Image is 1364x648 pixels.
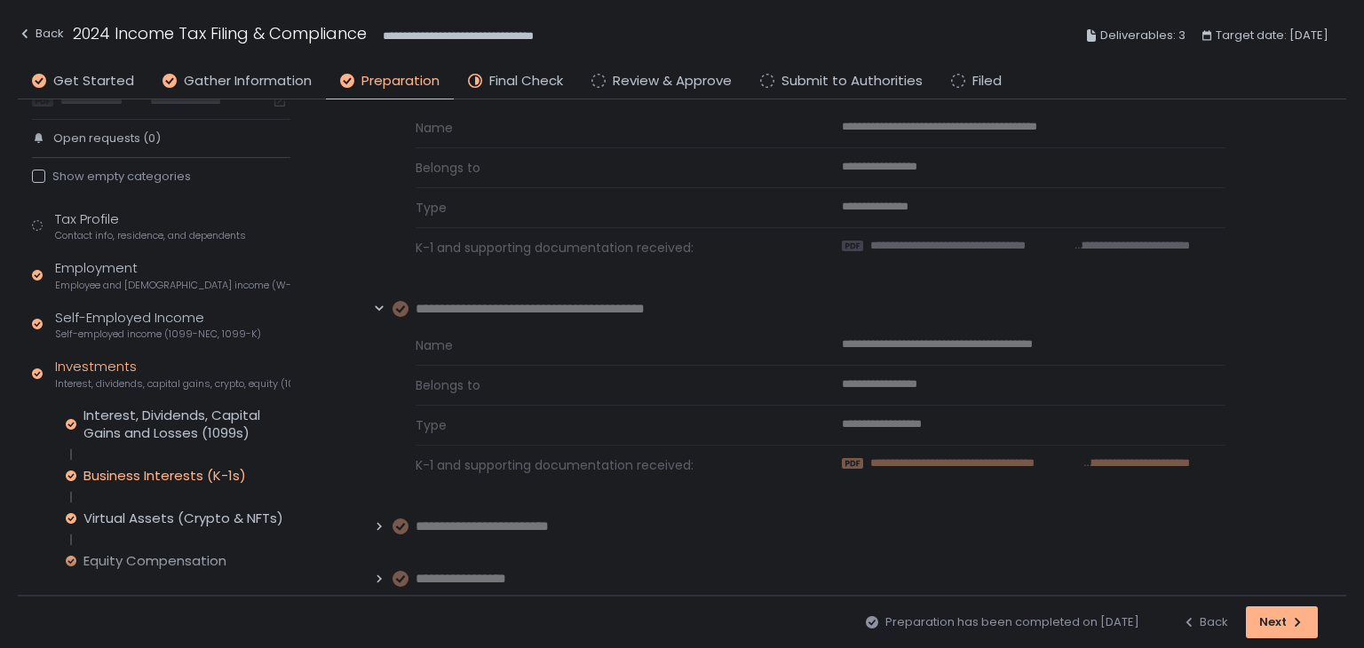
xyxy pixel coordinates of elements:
span: Interest, dividends, capital gains, crypto, equity (1099s, K-1s) [55,377,290,391]
div: Equity Compensation [83,552,226,570]
span: Preparation has been completed on [DATE] [885,614,1139,630]
div: Back [18,23,64,44]
button: Back [1182,606,1228,638]
button: Next [1246,606,1318,638]
div: Back [1182,614,1228,630]
span: Contact info, residence, and dependents [55,229,246,242]
span: Target date: [DATE] [1216,25,1328,46]
h1: 2024 Income Tax Filing & Compliance [73,21,367,45]
div: Employment [55,258,290,292]
div: Next [1259,614,1305,630]
span: Gather Information [184,71,312,91]
span: Self-employed income (1099-NEC, 1099-K) [55,328,261,341]
span: Open requests (0) [53,130,161,146]
span: Type [416,199,799,217]
span: Belongs to [416,159,799,177]
span: Name [416,336,799,354]
span: Type [416,416,799,434]
span: Get Started [53,71,134,91]
div: Interest, Dividends, Capital Gains and Losses (1099s) [83,407,290,442]
span: Final Check [489,71,563,91]
div: Virtual Assets (Crypto & NFTs) [83,510,283,527]
span: Employee and [DEMOGRAPHIC_DATA] income (W-2s) [55,279,290,292]
span: Review & Approve [613,71,732,91]
div: Business Interests (K-1s) [83,467,246,485]
span: Belongs to [416,376,799,394]
span: Submit to Authorities [781,71,923,91]
div: Last year's filed returns [32,71,290,108]
div: Self-Employed Income [55,308,261,342]
div: Investments [55,357,290,391]
span: K-1 and supporting documentation received: [416,239,799,257]
button: Back [18,21,64,51]
span: Deliverables: 3 [1100,25,1186,46]
div: Retirement & Benefits [55,592,290,626]
span: Preparation [361,71,440,91]
span: Filed [972,71,1002,91]
span: Name [416,119,799,137]
div: Tax Profile [55,209,246,243]
span: K-1 and supporting documentation received: [416,456,799,474]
